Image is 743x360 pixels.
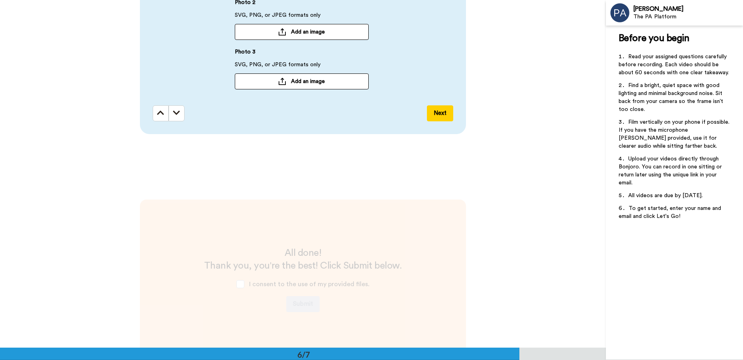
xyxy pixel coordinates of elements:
[619,119,731,149] span: Film vertically on your phone if possible. If you have the microphone [PERSON_NAME] provided, use...
[619,54,729,75] span: Read your assigned questions carefully before recording. Each video should be about 60 seconds wi...
[633,5,743,13] div: [PERSON_NAME]
[633,14,743,20] div: The PA Platform
[291,77,325,85] span: Add an image
[285,349,323,360] div: 6/7
[235,24,369,40] button: Add an image
[291,28,325,36] span: Add an image
[619,34,689,43] span: Before you begin
[235,11,320,24] span: SVG, PNG, or JPEG formats only
[610,3,629,22] img: Profile Image
[235,73,369,89] button: Add an image
[235,61,320,73] span: SVG, PNG, or JPEG formats only
[628,193,703,198] span: All videos are due by [DATE].
[619,156,723,186] span: Upload your videos directly through Bonjoro. You can record in one sitting or return later using ...
[619,206,723,219] span: To get started, enter your name and email and click Let's Go!
[427,105,453,121] button: Next
[619,83,725,112] span: Find a bright, quiet space with good lighting and minimal background noise. Sit back from your ca...
[235,48,256,61] span: Photo 3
